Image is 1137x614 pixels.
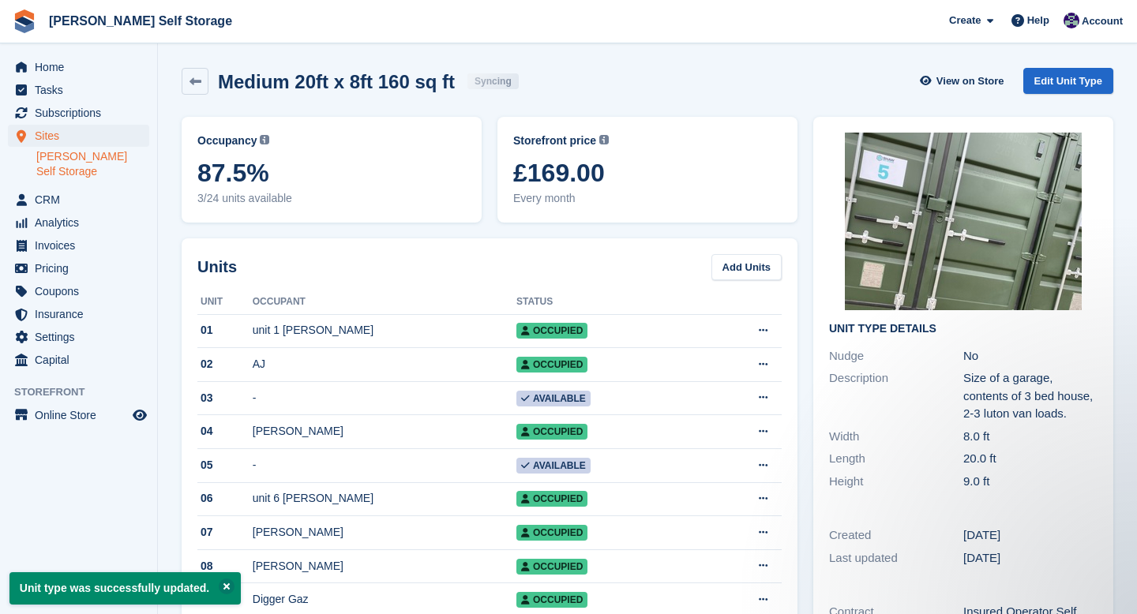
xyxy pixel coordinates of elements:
[963,549,1098,567] div: [DATE]
[599,135,609,144] img: icon-info-grey-7440780725fd019a000dd9b08b2336e03edf1995a4989e88bcd33f0948082b44.svg
[35,257,129,279] span: Pricing
[963,473,1098,491] div: 9.0 ft
[516,424,587,440] span: Occupied
[197,290,253,315] th: Unit
[35,234,129,256] span: Invoices
[8,125,149,147] a: menu
[829,369,963,423] div: Description
[8,189,149,211] a: menu
[516,592,587,608] span: Occupied
[1027,13,1049,28] span: Help
[197,524,253,541] div: 07
[35,349,129,371] span: Capital
[8,79,149,101] a: menu
[829,473,963,491] div: Height
[35,189,129,211] span: CRM
[963,526,1098,545] div: [DATE]
[8,56,149,78] a: menu
[14,384,157,400] span: Storefront
[253,449,516,483] td: -
[253,591,516,608] div: Digger Gaz
[253,524,516,541] div: [PERSON_NAME]
[829,323,1098,335] h2: Unit Type details
[253,290,516,315] th: Occupant
[197,159,466,187] span: 87.5%
[218,71,455,92] h2: Medium 20ft x 8ft 160 sq ft
[829,549,963,567] div: Last updated
[197,356,253,373] div: 02
[260,135,269,144] img: icon-info-grey-7440780725fd019a000dd9b08b2336e03edf1995a4989e88bcd33f0948082b44.svg
[963,369,1098,423] div: Size of a garage, contents of 3 bed house, 2-3 luton van loads.
[829,347,963,365] div: Nudge
[467,73,519,89] div: Syncing
[963,428,1098,446] div: 8.0 ft
[829,428,963,446] div: Width
[829,450,963,468] div: Length
[253,423,516,440] div: [PERSON_NAME]
[8,326,149,348] a: menu
[9,572,241,605] p: Unit type was successfully updated.
[918,68,1011,94] a: View on Store
[516,290,710,315] th: Status
[197,558,253,575] div: 08
[1082,13,1123,29] span: Account
[43,8,238,34] a: [PERSON_NAME] Self Storage
[130,406,149,425] a: Preview store
[253,356,516,373] div: AJ
[253,381,516,415] td: -
[253,322,516,339] div: unit 1 [PERSON_NAME]
[13,9,36,33] img: stora-icon-8386f47178a22dfd0bd8f6a31ec36ba5ce8667c1dd55bd0f319d3a0aa187defe.svg
[516,525,587,541] span: Occupied
[8,257,149,279] a: menu
[516,458,591,474] span: Available
[35,56,129,78] span: Home
[36,149,149,179] a: [PERSON_NAME] Self Storage
[516,491,587,507] span: Occupied
[197,390,253,406] div: 03
[516,357,587,373] span: Occupied
[8,102,149,124] a: menu
[197,423,253,440] div: 04
[35,125,129,147] span: Sites
[35,79,129,101] span: Tasks
[197,190,466,207] span: 3/24 units available
[8,404,149,426] a: menu
[8,280,149,302] a: menu
[197,133,257,149] span: Occupancy
[513,190,782,207] span: Every month
[936,73,1004,89] span: View on Store
[513,159,782,187] span: £169.00
[829,526,963,545] div: Created
[197,457,253,474] div: 05
[963,347,1098,365] div: No
[253,490,516,507] div: unit 6 [PERSON_NAME]
[8,303,149,325] a: menu
[35,303,129,325] span: Insurance
[516,559,587,575] span: Occupied
[197,255,237,279] h2: Units
[963,450,1098,468] div: 20.0 ft
[1064,13,1079,28] img: Matthew Jones
[949,13,981,28] span: Create
[253,558,516,575] div: [PERSON_NAME]
[35,212,129,234] span: Analytics
[35,102,129,124] span: Subscriptions
[516,391,591,406] span: Available
[35,404,129,426] span: Online Store
[8,212,149,234] a: menu
[35,280,129,302] span: Coupons
[197,490,253,507] div: 06
[8,234,149,256] a: menu
[197,322,253,339] div: 01
[711,254,782,280] a: Add Units
[1023,68,1113,94] a: Edit Unit Type
[516,323,587,339] span: Occupied
[845,133,1082,310] img: IMG_1002.jpeg
[35,326,129,348] span: Settings
[8,349,149,371] a: menu
[513,133,596,149] span: Storefront price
